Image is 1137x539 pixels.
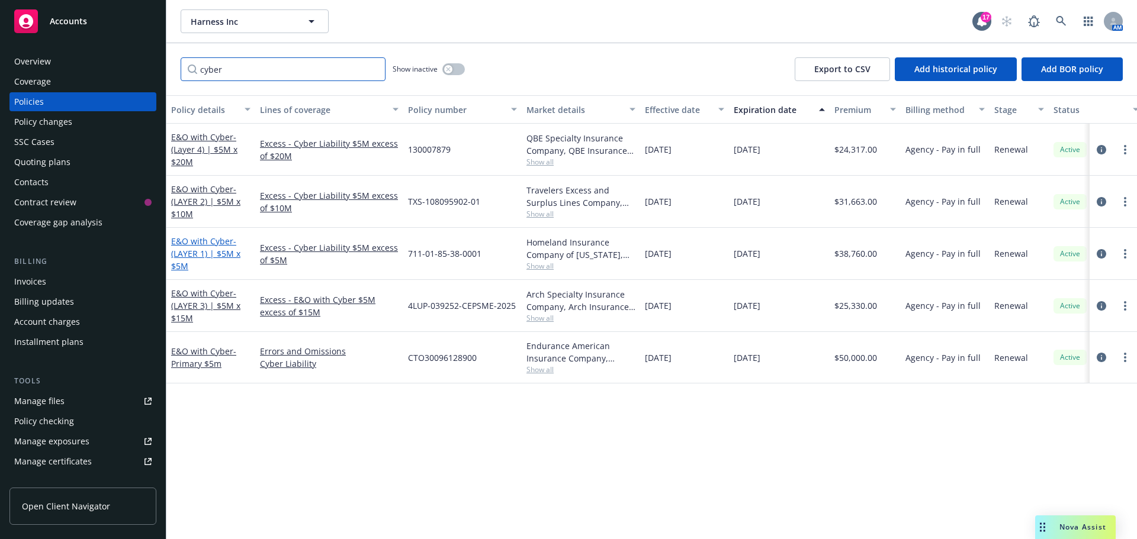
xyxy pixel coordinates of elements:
[22,500,110,512] span: Open Client Navigator
[1058,144,1082,155] span: Active
[171,346,236,369] a: E&O with Cyber
[1058,248,1082,259] span: Active
[526,184,635,209] div: Travelers Excess and Surplus Lines Company, Travelers Insurance, Corvus Insurance (Travelers)
[9,272,156,291] a: Invoices
[14,312,80,331] div: Account charges
[526,236,635,261] div: Homeland Insurance Company of [US_STATE], Intact Insurance
[914,63,997,75] span: Add historical policy
[260,104,386,116] div: Lines of coverage
[645,247,672,260] span: [DATE]
[1118,299,1132,313] a: more
[1058,301,1082,311] span: Active
[14,392,65,411] div: Manage files
[9,173,156,192] a: Contacts
[9,432,156,451] span: Manage exposures
[640,95,729,124] button: Effective date
[734,351,760,364] span: [DATE]
[9,133,156,151] a: SSC Cases
[9,72,156,91] a: Coverage
[260,357,399,370] a: Cyber Liability
[260,241,399,266] a: Excess - Cyber Liability $5M excess of $5M
[9,52,156,71] a: Overview
[994,104,1031,116] div: Stage
[1035,515,1116,539] button: Nova Assist
[408,195,480,208] span: TXS-108095902-01
[14,472,74,491] div: Manage claims
[9,256,156,267] div: Billing
[834,143,877,156] span: $24,317.00
[834,299,877,312] span: $25,330.00
[905,104,972,116] div: Billing method
[526,261,635,271] span: Show all
[994,247,1028,260] span: Renewal
[1022,57,1123,81] button: Add BOR policy
[14,452,92,471] div: Manage certificates
[734,247,760,260] span: [DATE]
[1058,352,1082,363] span: Active
[1077,9,1100,33] a: Switch app
[9,92,156,111] a: Policies
[834,247,877,260] span: $38,760.00
[905,143,981,156] span: Agency - Pay in full
[1054,104,1126,116] div: Status
[1094,143,1109,157] a: circleInformation
[1094,195,1109,209] a: circleInformation
[1118,195,1132,209] a: more
[14,133,54,151] div: SSC Cases
[645,299,672,312] span: [DATE]
[171,183,240,220] a: E&O with Cyber
[14,112,72,131] div: Policy changes
[905,351,981,364] span: Agency - Pay in full
[994,351,1028,364] span: Renewal
[526,364,635,375] span: Show all
[526,340,635,364] div: Endurance American Insurance Company, Sompo International
[260,189,399,214] a: Excess - Cyber Liability $5M excess of $10M
[14,92,44,111] div: Policies
[181,9,329,33] button: Harness Inc
[14,272,46,291] div: Invoices
[995,9,1019,33] a: Start snowing
[645,195,672,208] span: [DATE]
[14,292,74,311] div: Billing updates
[905,247,981,260] span: Agency - Pay in full
[814,63,871,75] span: Export to CSV
[171,235,240,272] a: E&O with Cyber
[645,351,672,364] span: [DATE]
[9,375,156,387] div: Tools
[255,95,403,124] button: Lines of coverage
[1118,143,1132,157] a: more
[403,95,522,124] button: Policy number
[734,195,760,208] span: [DATE]
[834,195,877,208] span: $31,663.00
[14,193,76,212] div: Contract review
[1058,196,1082,207] span: Active
[830,95,901,124] button: Premium
[734,143,760,156] span: [DATE]
[50,17,87,26] span: Accounts
[1094,350,1109,364] a: circleInformation
[408,104,504,116] div: Policy number
[526,313,635,323] span: Show all
[994,195,1028,208] span: Renewal
[171,288,240,324] span: - (LAYER 3) | $5M x $15M
[1022,9,1046,33] a: Report a Bug
[990,95,1049,124] button: Stage
[905,299,981,312] span: Agency - Pay in full
[408,299,516,312] span: 4LUP-039252-CEPSME-2025
[171,131,237,167] span: - (Layer 4) | $5M x $20M
[14,72,51,91] div: Coverage
[645,143,672,156] span: [DATE]
[526,157,635,167] span: Show all
[1118,247,1132,261] a: more
[526,288,635,313] div: Arch Specialty Insurance Company, Arch Insurance Company, Coalition Insurance Solutions (MGA)
[901,95,990,124] button: Billing method
[994,143,1028,156] span: Renewal
[1049,9,1073,33] a: Search
[1041,63,1103,75] span: Add BOR policy
[171,288,240,324] a: E&O with Cyber
[9,5,156,38] a: Accounts
[795,57,890,81] button: Export to CSV
[9,472,156,491] a: Manage claims
[905,195,981,208] span: Agency - Pay in full
[9,392,156,411] a: Manage files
